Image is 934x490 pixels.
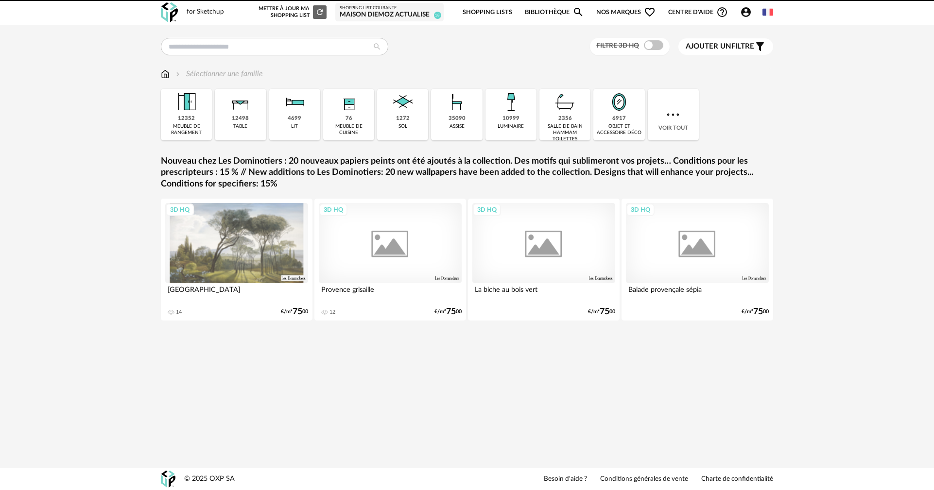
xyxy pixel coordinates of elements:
[678,38,773,55] button: Ajouter unfiltre Filter icon
[596,1,656,24] span: Nos marques
[340,5,439,19] a: Shopping List courante MAISON DIEMOZ ACTUALISE 18
[544,475,587,484] a: Besoin d'aide ?
[161,2,178,22] img: OXP
[176,309,182,316] div: 14
[178,115,195,122] div: 12352
[572,6,584,18] span: Magnify icon
[173,89,200,115] img: Meuble%20de%20rangement.png
[326,123,371,136] div: meuble de cuisine
[648,89,699,140] div: Voir tout
[740,6,752,18] span: Account Circle icon
[233,123,247,130] div: table
[161,199,312,321] a: 3D HQ [GEOGRAPHIC_DATA] 14 €/m²7500
[626,203,655,216] div: 3D HQ
[396,115,410,122] div: 1272
[606,89,632,115] img: Miroir.png
[449,115,466,122] div: 35090
[600,308,609,315] span: 75
[165,283,308,303] div: [GEOGRAPHIC_DATA]
[281,89,308,115] img: Literie.png
[463,1,512,24] a: Shopping Lists
[174,68,182,80] img: svg+xml;base64,PHN2ZyB3aWR0aD0iMTYiIGhlaWdodD0iMTYiIHZpZXdCb3g9IjAgMCAxNiAxNiIgZmlsbD0ibm9uZSIgeG...
[753,308,763,315] span: 75
[174,68,263,80] div: Sélectionner une famille
[664,106,682,123] img: more.7b13dc1.svg
[444,89,470,115] img: Assise.png
[288,115,301,122] div: 4699
[164,123,209,136] div: meuble de rangement
[622,199,773,321] a: 3D HQ Balade provençale sépia €/m²7500
[314,199,466,321] a: 3D HQ Provence grisaille 12 €/m²7500
[315,9,324,15] span: Refresh icon
[473,203,501,216] div: 3D HQ
[716,6,728,18] span: Help Circle Outline icon
[762,7,773,17] img: fr
[468,199,620,321] a: 3D HQ La biche au bois vert €/m²7500
[187,8,224,17] div: for Sketchup
[398,123,407,130] div: sol
[742,308,769,315] div: €/m² 00
[686,43,731,50] span: Ajouter un
[184,474,235,484] div: © 2025 OXP SA
[612,115,626,122] div: 6917
[472,283,615,303] div: La biche au bois vert
[434,12,441,19] span: 18
[450,123,465,130] div: assise
[291,123,298,130] div: lit
[166,203,194,216] div: 3D HQ
[644,6,656,18] span: Heart Outline icon
[498,123,524,130] div: luminaire
[588,308,615,315] div: €/m² 00
[346,115,352,122] div: 76
[293,308,302,315] span: 75
[161,156,773,190] a: Nouveau chez Les Dominotiers : 20 nouveaux papiers peints ont été ajoutés à la collection. Des mo...
[596,42,639,49] span: Filtre 3D HQ
[446,308,456,315] span: 75
[390,89,416,115] img: Sol.png
[740,6,756,18] span: Account Circle icon
[227,89,254,115] img: Table.png
[525,1,584,24] a: BibliothèqueMagnify icon
[161,68,170,80] img: svg+xml;base64,PHN2ZyB3aWR0aD0iMTYiIGhlaWdodD0iMTciIHZpZXdCb3g9IjAgMCAxNiAxNyIgZmlsbD0ibm9uZSIgeG...
[434,308,462,315] div: €/m² 00
[600,475,688,484] a: Conditions générales de vente
[701,475,773,484] a: Charte de confidentialité
[340,5,439,11] div: Shopping List courante
[257,5,327,19] div: Mettre à jour ma Shopping List
[596,123,641,136] div: objet et accessoire déco
[319,203,347,216] div: 3D HQ
[542,123,588,142] div: salle de bain hammam toilettes
[319,283,462,303] div: Provence grisaille
[340,11,439,19] div: MAISON DIEMOZ ACTUALISE
[626,283,769,303] div: Balade provençale sépia
[232,115,249,122] div: 12498
[686,42,754,51] span: filtre
[161,471,175,488] img: OXP
[668,6,728,18] span: Centre d'aideHelp Circle Outline icon
[281,308,308,315] div: €/m² 00
[552,89,578,115] img: Salle%20de%20bain.png
[754,41,766,52] span: Filter icon
[498,89,524,115] img: Luminaire.png
[329,309,335,316] div: 12
[558,115,572,122] div: 2356
[502,115,519,122] div: 10999
[336,89,362,115] img: Rangement.png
